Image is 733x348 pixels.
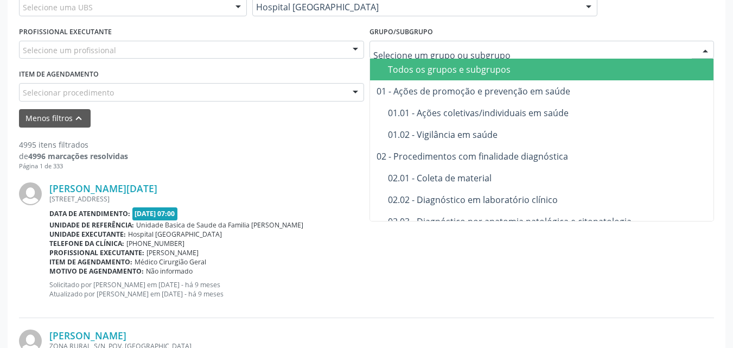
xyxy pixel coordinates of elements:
[19,150,128,162] div: de
[135,257,206,267] span: Médico Cirurgião Geral
[373,45,692,66] input: Selecione um grupo ou subgrupo
[49,194,714,204] div: [STREET_ADDRESS]
[49,257,132,267] b: Item de agendamento:
[128,230,222,239] span: Hospital [GEOGRAPHIC_DATA]
[19,162,128,171] div: Página 1 de 333
[19,139,128,150] div: 4995 itens filtrados
[19,109,91,128] button: Menos filtroskeyboard_arrow_up
[19,182,42,205] img: img
[49,230,126,239] b: Unidade executante:
[49,330,126,341] a: [PERSON_NAME]
[49,209,130,218] b: Data de atendimento:
[132,207,178,220] span: [DATE] 07:00
[146,248,199,257] span: [PERSON_NAME]
[49,280,714,299] p: Solicitado por [PERSON_NAME] em [DATE] - há 9 meses Atualizado por [PERSON_NAME] em [DATE] - há 9...
[23,45,116,56] span: Selecione um profissional
[28,151,128,161] strong: 4996 marcações resolvidas
[19,24,112,41] label: PROFISSIONAL EXECUTANTE
[146,267,193,276] span: Não informado
[49,239,124,248] b: Telefone da clínica:
[256,2,575,12] span: Hospital [GEOGRAPHIC_DATA]
[49,248,144,257] b: Profissional executante:
[136,220,303,230] span: Unidade Basica de Saude da Familia [PERSON_NAME]
[49,220,134,230] b: Unidade de referência:
[126,239,184,248] span: [PHONE_NUMBER]
[49,182,157,194] a: [PERSON_NAME][DATE]
[369,24,433,41] label: Grupo/Subgrupo
[19,66,99,83] label: Item de agendamento
[49,267,144,276] b: Motivo de agendamento:
[23,87,114,98] span: Selecionar procedimento
[23,2,93,13] span: Selecione uma UBS
[73,112,85,124] i: keyboard_arrow_up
